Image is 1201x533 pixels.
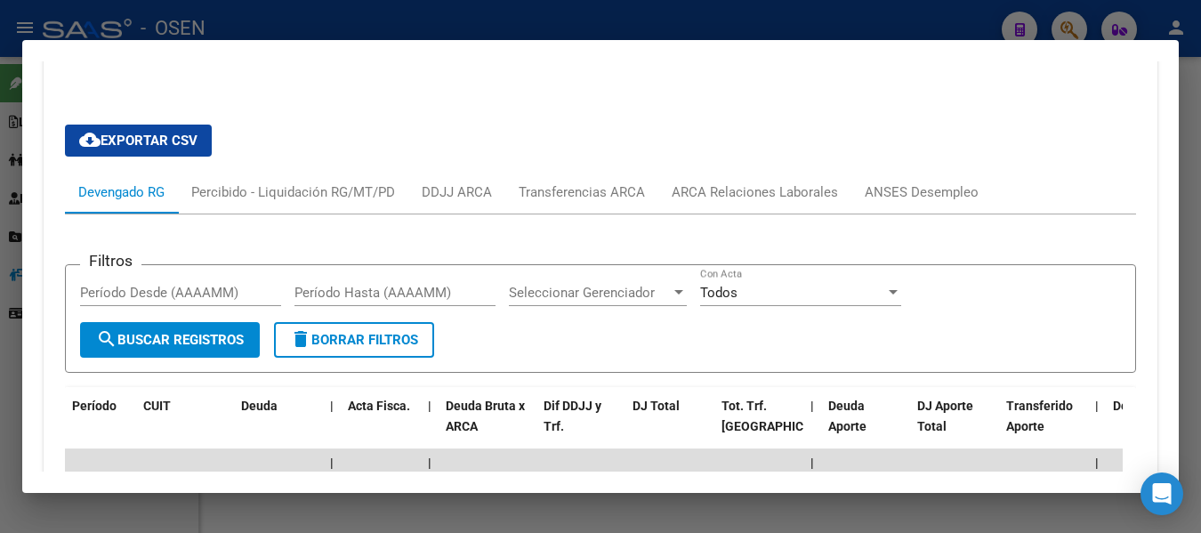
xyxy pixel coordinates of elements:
datatable-header-cell: Deuda Aporte [821,387,910,465]
span: | [330,399,334,413]
span: Deuda Aporte [828,399,866,433]
span: Transferido Aporte [1006,399,1073,433]
span: | [428,399,431,413]
span: | [810,399,814,413]
div: ARCA Relaciones Laborales [672,182,838,202]
span: Deuda Contr. [1113,399,1186,413]
button: Borrar Filtros [274,322,434,358]
datatable-header-cell: Acta Fisca. [341,387,421,465]
datatable-header-cell: | [421,387,439,465]
span: | [330,456,334,470]
span: Acta Fisca. [348,399,410,413]
span: Tot. Trf. [GEOGRAPHIC_DATA] [721,399,842,433]
span: DJ Aporte Total [917,399,973,433]
div: DDJJ ARCA [422,182,492,202]
span: Período [72,399,117,413]
span: | [428,456,431,470]
h3: Filtros [80,251,141,271]
datatable-header-cell: DJ Aporte Total [910,387,999,465]
span: Todos [700,285,738,301]
div: Open Intercom Messenger [1141,472,1183,515]
span: Buscar Registros [96,332,244,348]
span: | [810,456,814,470]
datatable-header-cell: | [323,387,341,465]
div: Percibido - Liquidación RG/MT/PD [191,182,395,202]
span: | [1095,456,1099,470]
span: Dif DDJJ y Trf. [544,399,601,433]
span: Aportes y Contribuciones del Afiliado: 20202893598 [92,44,425,61]
span: CUIT [143,399,171,413]
span: Borrar Filtros [290,332,418,348]
mat-icon: delete [290,328,311,350]
datatable-header-cell: | [1088,387,1106,465]
datatable-header-cell: Tot. Trf. Bruto [714,387,803,465]
div: ANSES Desempleo [865,182,979,202]
span: DJ Total [633,399,680,413]
datatable-header-cell: Período [65,387,136,465]
datatable-header-cell: CUIT [136,387,234,465]
span: Exportar CSV [79,133,197,149]
span: Deuda [241,399,278,413]
datatable-header-cell: | [803,387,821,465]
datatable-header-cell: Deuda Contr. [1106,387,1195,465]
datatable-header-cell: Deuda Bruta x ARCA [439,387,536,465]
datatable-header-cell: Transferido Aporte [999,387,1088,465]
datatable-header-cell: Dif DDJJ y Trf. [536,387,625,465]
div: Devengado RG [78,182,165,202]
datatable-header-cell: Deuda [234,387,323,465]
div: Transferencias ARCA [519,182,645,202]
span: Seleccionar Gerenciador [509,285,671,301]
datatable-header-cell: DJ Total [625,387,714,465]
span: Deuda Bruta x ARCA [446,399,525,433]
span: | [1095,399,1099,413]
button: Buscar Registros [80,322,260,358]
mat-icon: search [96,328,117,350]
mat-icon: cloud_download [79,129,101,150]
button: Exportar CSV [65,125,212,157]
